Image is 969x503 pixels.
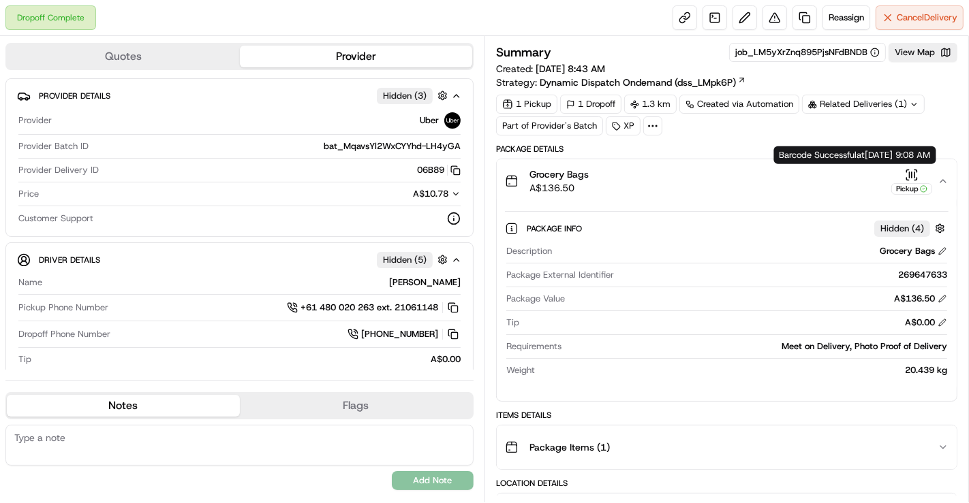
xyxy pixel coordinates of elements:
[496,410,957,421] div: Items Details
[891,183,932,195] div: Pickup
[891,168,932,195] button: Pickup
[341,188,461,200] button: A$10.78
[540,364,947,376] div: 20.439 kg
[413,188,448,199] span: A$10.78
[496,62,605,76] span: Created:
[529,181,589,195] span: A$136.50
[444,112,461,129] img: uber-new-logo.jpeg
[822,5,870,30] button: Reassign
[18,188,39,200] span: Price
[536,63,605,75] span: [DATE] 8:43 AM
[889,43,957,62] button: View Map
[361,328,438,340] span: [PHONE_NUMBER]
[18,353,31,366] span: Tip
[829,12,864,24] span: Reassign
[7,46,240,67] button: Quotes
[735,46,880,59] button: job_LM5yXrZnq895PjsNFdBNDB
[506,364,535,376] span: Weight
[497,203,957,401] div: Grocery BagsA$136.50Pickup
[540,76,746,89] a: Dynamic Dispatch Ondemand (dss_LMpk6P)
[497,425,957,469] button: Package Items (1)
[506,245,552,257] span: Description
[774,146,936,164] div: Barcode Successful
[496,144,957,155] div: Package Details
[894,293,947,305] div: A$136.50
[377,87,451,104] button: Hidden (3)
[18,140,89,152] span: Provider Batch ID
[39,91,110,101] span: Provider Details
[377,251,451,268] button: Hidden (5)
[679,95,799,114] a: Created via Automation
[624,95,677,114] div: 1.3 km
[876,5,964,30] button: CancelDelivery
[496,95,557,114] div: 1 Pickup
[39,255,100,265] span: Driver Details
[527,223,585,234] span: Package Info
[540,76,736,89] span: Dynamic Dispatch Ondemand (dss_LMpk6P)
[18,328,110,340] span: Dropoff Phone Number
[18,164,99,176] span: Provider Delivery ID
[496,478,957,489] div: Location Details
[496,46,551,59] h3: Summary
[497,159,957,203] button: Grocery BagsA$136.50Pickup
[383,90,427,102] span: Hidden ( 3 )
[802,95,925,114] div: Related Deliveries (1)
[417,164,461,176] button: 06B89
[383,254,427,266] span: Hidden ( 5 )
[348,327,461,342] a: [PHONE_NUMBER]
[905,317,947,329] div: A$0.00
[567,340,947,353] div: Meet on Delivery, Photo Proof of Delivery
[506,269,614,281] span: Package External Identifier
[606,116,641,135] div: XP
[874,220,949,237] button: Hidden (4)
[880,223,924,235] span: Hidden ( 4 )
[506,340,562,353] span: Requirements
[7,395,240,417] button: Notes
[301,302,438,314] span: +61 480 020 263 ext. 21061148
[240,46,473,67] button: Provider
[619,269,947,281] div: 269647633
[37,353,461,366] div: A$0.00
[880,245,947,257] div: Grocery Bags
[506,293,565,305] span: Package Value
[18,302,108,314] span: Pickup Phone Number
[420,114,439,127] span: Uber
[560,95,621,114] div: 1 Dropoff
[48,276,461,289] div: [PERSON_NAME]
[18,114,52,127] span: Provider
[506,317,519,329] span: Tip
[897,12,957,24] span: Cancel Delivery
[18,276,42,289] span: Name
[529,167,589,181] span: Grocery Bags
[17,84,462,107] button: Provider DetailsHidden (3)
[857,149,931,161] span: at [DATE] 9:08 AM
[529,440,610,454] span: Package Items ( 1 )
[287,300,461,315] a: +61 480 020 263 ext. 21061148
[324,140,461,152] span: bat_MqavsYl2WxCYYhd-LH4yGA
[240,395,473,417] button: Flags
[17,248,462,271] button: Driver DetailsHidden (5)
[496,76,746,89] div: Strategy:
[18,212,93,225] span: Customer Support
